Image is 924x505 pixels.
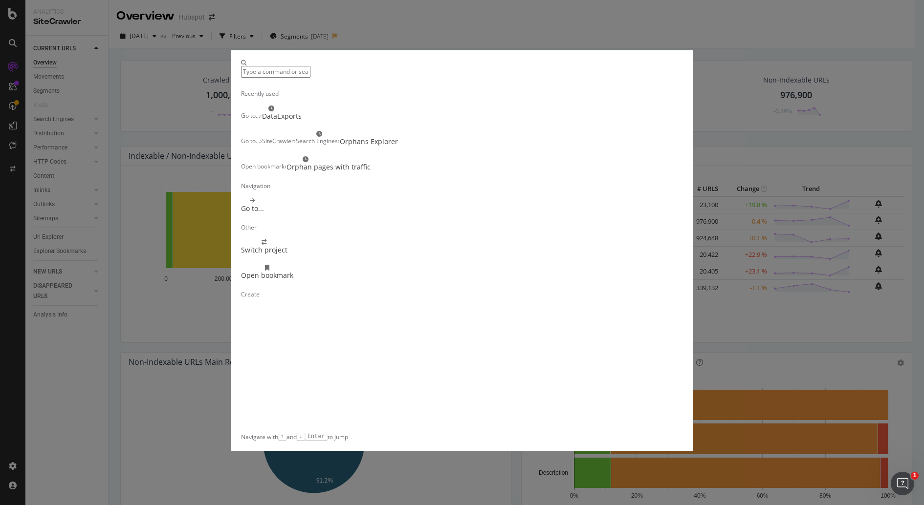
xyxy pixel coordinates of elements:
div: Navigation [241,182,683,190]
div: SiteCrawler [262,137,294,147]
div: › [338,137,340,147]
input: Type a command or search… [241,66,310,77]
div: › [260,111,262,121]
div: › [260,137,262,147]
div: Go to... [241,137,260,147]
kbd: ↑ [278,433,286,441]
div: Open bookmark [241,162,285,172]
kbd: Enter [305,433,328,441]
div: Create [241,290,683,298]
div: Search Engines [296,137,338,147]
div: Other [241,223,683,231]
div: modal [231,50,693,450]
div: Go to... [241,111,260,121]
div: Orphan pages with traffic [286,162,371,172]
kbd: ↓ [297,433,305,441]
div: Orphans Explorer [340,137,398,147]
div: Navigate with and [241,433,305,441]
div: Switch project [241,245,287,255]
div: › [285,162,286,172]
iframe: Intercom live chat [891,472,914,495]
div: Open bookmark [241,271,293,280]
div: Recently used [241,89,683,98]
span: 1 [911,472,919,480]
div: DataExports [262,111,302,121]
div: › [294,137,296,147]
div: Go to... [241,204,264,213]
div: to jump [305,433,348,441]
